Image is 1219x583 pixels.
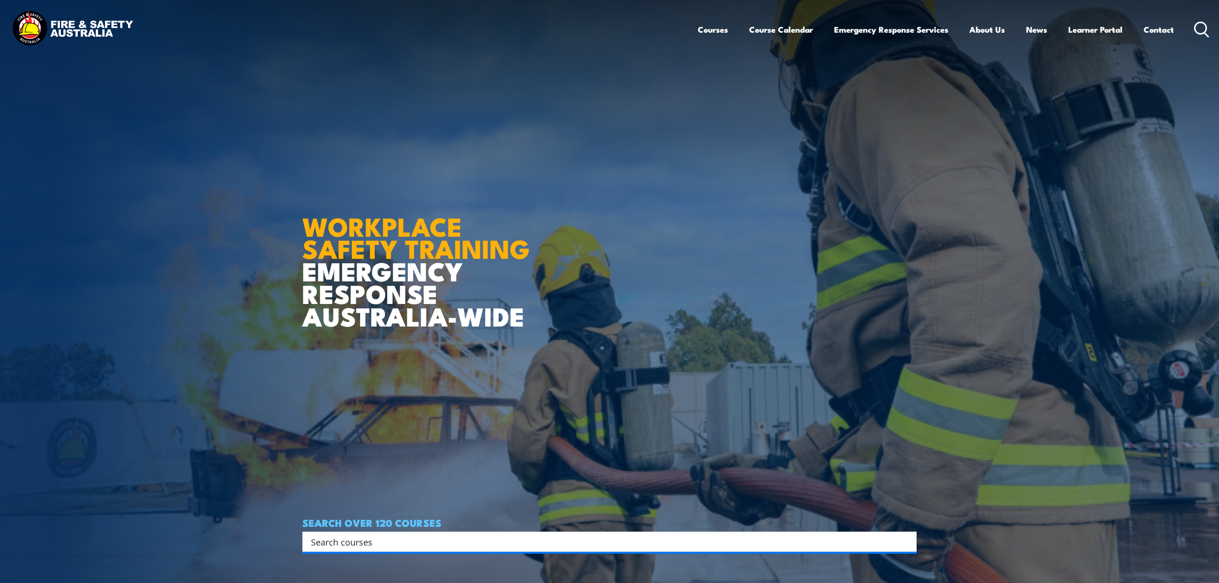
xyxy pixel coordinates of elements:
a: About Us [969,17,1005,42]
strong: WORKPLACE SAFETY TRAINING [302,206,530,268]
a: Emergency Response Services [834,17,948,42]
h4: SEARCH OVER 120 COURSES [302,517,917,528]
input: Search input [311,534,896,549]
a: Course Calendar [749,17,813,42]
h1: EMERGENCY RESPONSE AUSTRALIA-WIDE [302,191,537,327]
a: News [1026,17,1047,42]
a: Learner Portal [1068,17,1123,42]
form: Search form [313,535,897,548]
a: Contact [1144,17,1174,42]
button: Search magnifier button [900,535,913,548]
a: Courses [698,17,728,42]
